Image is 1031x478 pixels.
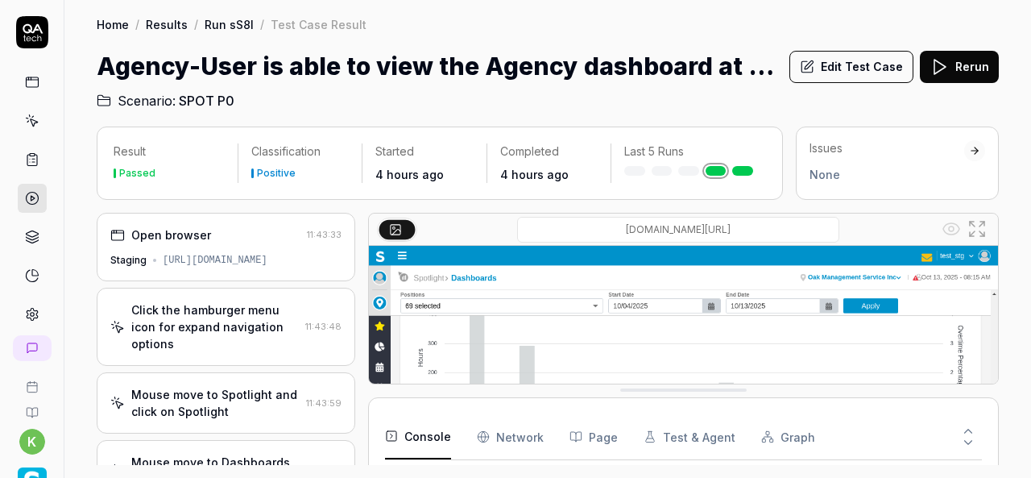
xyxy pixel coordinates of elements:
a: New conversation [13,335,52,361]
div: Click the hamburger menu icon for expand navigation options [131,301,299,352]
time: 4 hours ago [375,168,444,181]
div: Open browser [131,227,211,243]
p: Last 5 Runs [624,143,753,160]
span: Scenario: [114,91,176,110]
div: Staging [110,253,147,268]
button: Show all interative elements [938,216,964,242]
time: 11:43:33 [307,229,342,240]
time: 11:43:48 [305,321,342,332]
span: SPOT P0 [179,91,234,110]
button: k [19,429,45,455]
a: Book a call with us [6,368,57,393]
button: Edit Test Case [789,51,913,83]
div: / [260,16,264,32]
div: / [194,16,198,32]
div: [URL][DOMAIN_NAME] [163,253,267,268]
div: Test Case Result [271,16,366,32]
time: 11:44:10 [308,465,342,476]
a: Home [97,16,129,32]
a: Run sS8I [205,16,254,32]
div: Passed [119,168,155,178]
a: Documentation [6,393,57,419]
button: Network [477,414,544,459]
button: Console [385,414,451,459]
button: Test & Agent [644,414,735,459]
div: / [135,16,139,32]
div: Positive [257,168,296,178]
time: 11:43:59 [306,397,342,409]
div: Mouse move to Spotlight and click on Spotlight [131,386,300,420]
a: Scenario:SPOT P0 [97,91,234,110]
button: Page [569,414,618,459]
button: Graph [761,414,815,459]
button: Open in full screen [964,216,990,242]
time: 4 hours ago [500,168,569,181]
p: Completed [500,143,598,160]
p: Result [114,143,225,160]
button: Rerun [920,51,999,83]
a: Results [146,16,188,32]
div: None [809,166,964,183]
h1: Agency-User is able to view the Agency dashboard at Crop level [97,48,776,85]
div: Issues [809,140,964,156]
p: Started [375,143,473,160]
p: Classification [251,143,349,160]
